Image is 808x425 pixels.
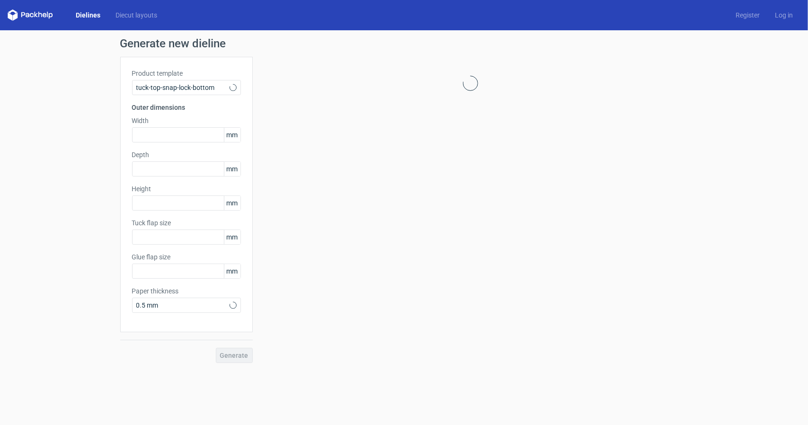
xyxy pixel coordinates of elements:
[132,218,241,228] label: Tuck flap size
[132,116,241,125] label: Width
[136,301,230,310] span: 0.5 mm
[224,162,240,176] span: mm
[108,10,165,20] a: Diecut layouts
[68,10,108,20] a: Dielines
[224,196,240,210] span: mm
[132,252,241,262] label: Glue flap size
[132,69,241,78] label: Product template
[767,10,800,20] a: Log in
[132,286,241,296] label: Paper thickness
[224,230,240,244] span: mm
[224,128,240,142] span: mm
[136,83,230,92] span: tuck-top-snap-lock-bottom
[132,150,241,159] label: Depth
[224,264,240,278] span: mm
[132,103,241,112] h3: Outer dimensions
[728,10,767,20] a: Register
[120,38,688,49] h1: Generate new dieline
[132,184,241,194] label: Height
